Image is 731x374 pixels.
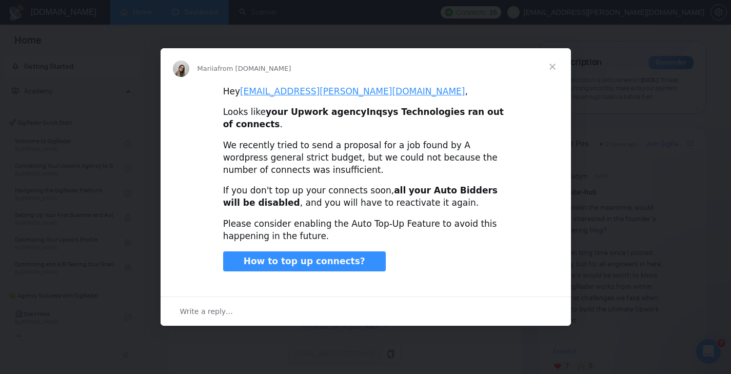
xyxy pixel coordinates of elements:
[240,86,465,96] a: [EMAIL_ADDRESS][PERSON_NAME][DOMAIN_NAME]
[180,305,233,318] span: Write a reply…
[266,107,367,117] b: your Upwork agency
[244,256,365,266] span: How to top up connects?
[161,297,571,326] div: Open conversation and reply
[223,185,508,209] div: If you don't top up your connects soon, , and you will have to reactivate it again.
[534,48,571,85] span: Close
[223,251,386,272] a: How to top up connects?
[223,106,508,131] div: Looks like .
[223,140,508,176] div: We recently tried to send a proposal for a job found by A wordpress general strict budget, but we...
[218,65,291,72] span: from [DOMAIN_NAME]
[223,86,508,98] div: Hey ,
[394,185,406,195] b: all
[223,185,498,208] b: your Auto Bidders will be disabled
[223,218,508,243] div: Please consider enabling the Auto Top-Up Feature to avoid this happening in the future.
[173,61,189,77] img: Profile image for Mariia
[223,107,504,129] b: Inqsys Technologies ran out of connects
[197,65,218,72] span: Mariia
